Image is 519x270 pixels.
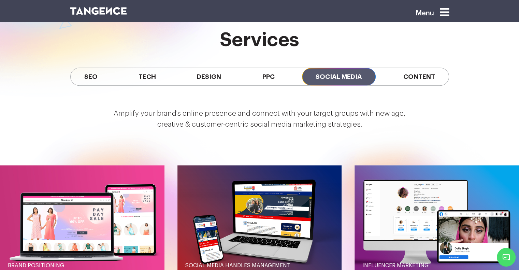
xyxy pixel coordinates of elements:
[125,68,170,85] span: Tech
[497,248,516,267] span: Chat Widget
[389,68,448,85] span: Content
[185,263,290,268] span: Social Media Handles Management
[302,68,376,85] span: Social Media
[70,29,449,51] h2: services
[183,68,235,85] span: Design
[8,263,64,268] span: Brand positioning
[71,68,111,85] span: SEO
[362,263,429,268] span: Influencer Marketing
[249,68,288,85] span: PPC
[70,7,127,15] img: logo SVG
